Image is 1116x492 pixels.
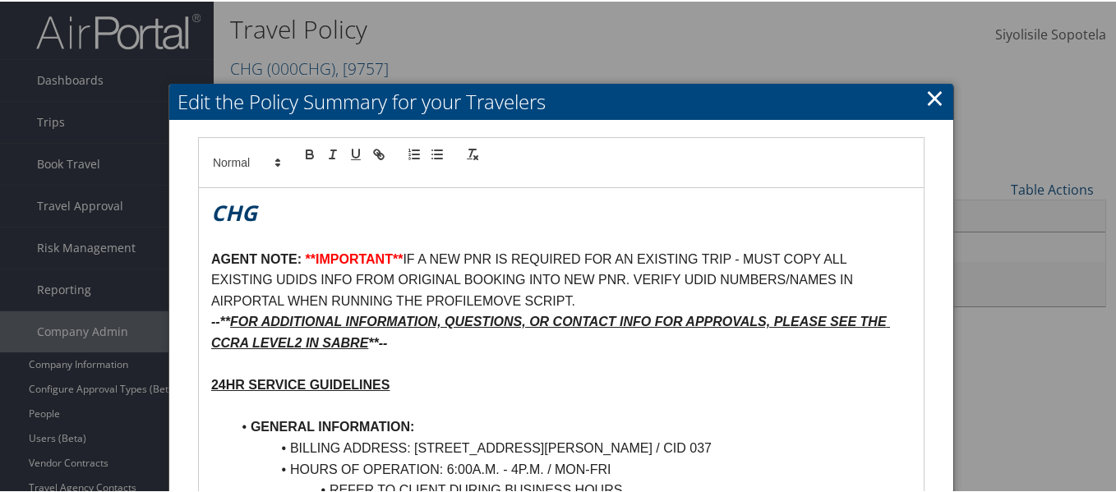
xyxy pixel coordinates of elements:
[211,247,911,310] p: IF A NEW PNR IS REQUIRED FOR AN EXISTING TRIP - MUST COPY ALL EXISTING UDIDS INFO FROM ORIGINAL B...
[211,313,890,348] u: FOR ADDITIONAL INFORMATION, QUESTIONS, OR CONTACT INFO FOR APPROVALS, PLEASE SEE THE CCRA LEVEL2 ...
[925,80,944,113] a: Close
[211,376,390,390] u: 24HR SERVICE GUIDELINES
[251,418,414,432] strong: GENERAL INFORMATION:
[211,251,302,264] strong: AGENT NOTE:
[231,436,911,458] li: BILLING ADDRESS: [STREET_ADDRESS][PERSON_NAME] / CID 037
[211,196,257,226] em: CHG
[169,82,953,118] h2: Edit the Policy Summary for your Travelers
[231,458,911,479] li: HOURS OF OPERATION: 6:00A.M. - 4P.M. / MON-FRI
